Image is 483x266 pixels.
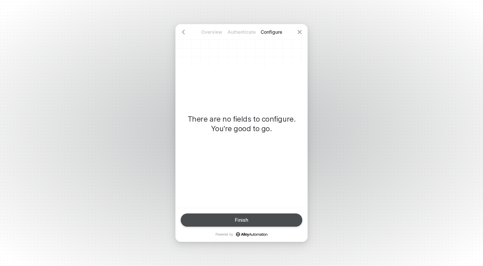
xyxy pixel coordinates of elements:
p: Overview [197,29,227,35]
p: There are no fields to configure. You're good to go. [186,114,297,133]
p: Configure [256,29,286,35]
button: Finish [181,213,302,227]
p: Authenticate [227,29,256,35]
span: icon-arrow-left [181,29,186,35]
span: icon-close [297,29,302,35]
div: Finish [235,217,248,223]
a: icon-success [236,232,268,237]
p: Powered by [215,232,268,237]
